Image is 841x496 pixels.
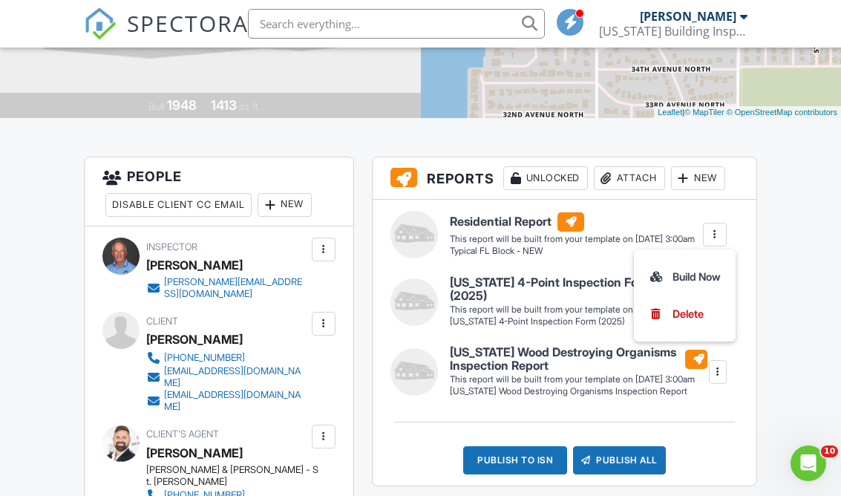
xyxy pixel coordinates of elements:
[684,108,724,117] a: © MapTiler
[450,212,695,232] h6: Residential Report
[791,446,826,481] iframe: Intercom live chat
[450,346,707,372] h6: [US_STATE] Wood Destroying Organisms Inspection Report
[146,464,320,488] div: [PERSON_NAME] & [PERSON_NAME] - St. [PERSON_NAME]
[84,20,249,51] a: SPECTORA
[450,316,703,328] div: [US_STATE] 4-Point Inspection Form (2025)
[640,9,736,24] div: [PERSON_NAME]
[84,7,117,40] img: The Best Home Inspection Software - Spectora
[248,9,545,39] input: Search everything...
[146,389,308,413] a: [EMAIL_ADDRESS][DOMAIN_NAME]
[105,193,252,217] div: Disable Client CC Email
[146,316,178,327] span: Client
[146,442,243,464] a: [PERSON_NAME]
[654,106,841,119] div: |
[146,254,243,276] div: [PERSON_NAME]
[450,233,695,245] div: This report will be built from your template on [DATE] 3:00am
[450,276,703,302] h6: [US_STATE] 4-Point Inspection Form (2025)
[148,101,165,112] span: Built
[164,352,245,364] div: [PHONE_NUMBER]
[211,97,237,113] div: 1413
[599,24,747,39] div: Florida Building Inspection Group
[643,258,727,296] a: Build Now
[821,446,838,457] span: 10
[239,101,260,112] span: sq. ft.
[450,245,695,258] div: Typical FL Block - NEW
[164,365,308,389] div: [EMAIL_ADDRESS][DOMAIN_NAME]
[450,385,707,398] div: [US_STATE] Wood Destroying Organisms Inspection Report
[164,389,308,413] div: [EMAIL_ADDRESS][DOMAIN_NAME]
[463,446,567,474] div: Publish to ISN
[146,365,308,389] a: [EMAIL_ADDRESS][DOMAIN_NAME]
[167,97,197,113] div: 1948
[727,108,837,117] a: © OpenStreetMap contributors
[450,304,703,316] div: This report will be built from your template on [DATE] 3:00am
[594,166,665,190] div: Attach
[649,306,721,322] a: Delete
[649,268,721,286] div: Build Now
[658,108,682,117] a: Leaflet
[503,166,588,190] div: Unlocked
[164,276,308,300] div: [PERSON_NAME][EMAIL_ADDRESS][DOMAIN_NAME]
[450,373,707,385] div: This report will be built from your template on [DATE] 3:00am
[85,157,353,226] h3: People
[146,328,243,350] div: [PERSON_NAME]
[673,306,704,322] div: Delete
[146,350,308,365] a: [PHONE_NUMBER]
[373,157,756,200] h3: Reports
[258,193,312,217] div: New
[573,446,666,474] div: Publish All
[146,241,197,252] span: Inspector
[146,276,308,300] a: [PERSON_NAME][EMAIL_ADDRESS][DOMAIN_NAME]
[127,7,249,39] span: SPECTORA
[671,166,725,190] div: New
[146,428,219,440] span: Client's Agent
